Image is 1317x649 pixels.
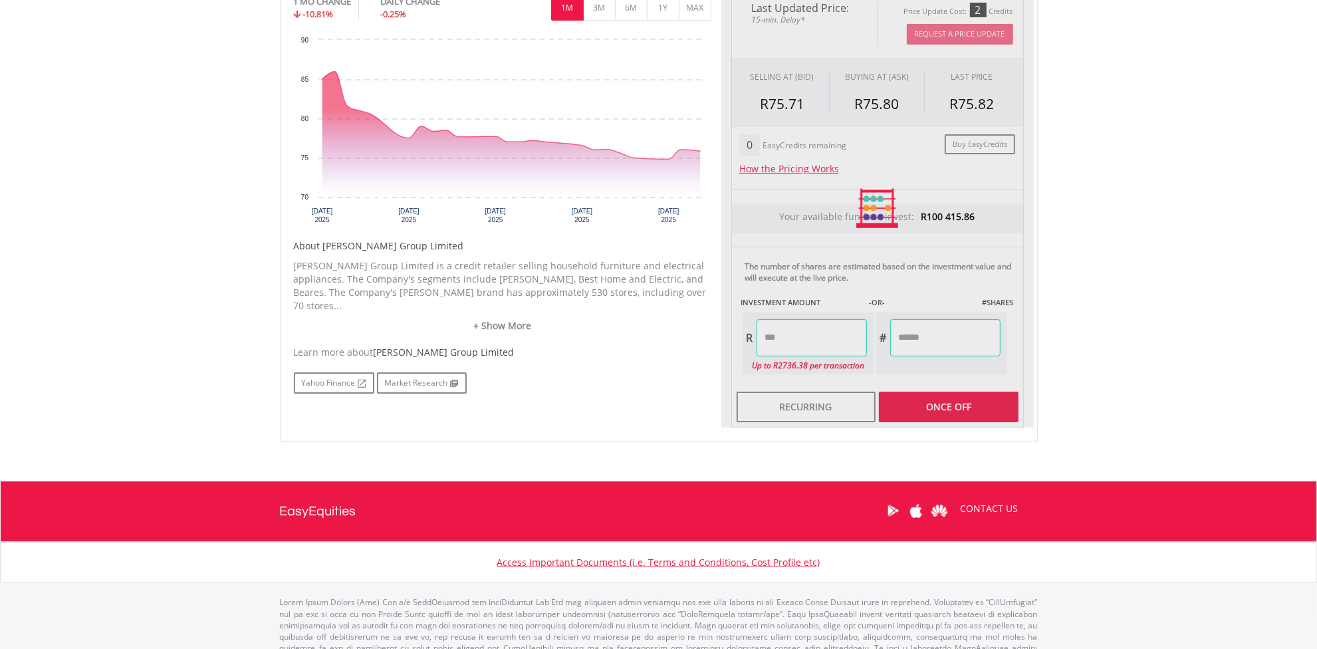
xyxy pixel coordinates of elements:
text: 70 [300,194,308,201]
h5: About [PERSON_NAME] Group Limited [294,239,711,253]
text: [DATE] 2025 [658,207,679,223]
text: 90 [300,37,308,44]
text: [DATE] 2025 [485,207,506,223]
div: Chart. Highcharts interactive chart. [294,33,711,233]
text: 80 [300,115,308,122]
a: Market Research [377,372,467,394]
a: Google Play [882,490,905,531]
text: [DATE] 2025 [398,207,419,223]
span: -10.81% [303,8,334,20]
a: + Show More [294,319,711,332]
text: 85 [300,76,308,83]
a: Yahoo Finance [294,372,374,394]
a: Access Important Documents (i.e. Terms and Conditions, Cost Profile etc) [497,556,820,569]
text: [DATE] 2025 [311,207,332,223]
a: Huawei [928,490,951,531]
p: [PERSON_NAME] Group Limited is a credit retailer selling household furniture and electrical appli... [294,259,711,313]
div: Learn more about [294,346,711,359]
span: [PERSON_NAME] Group Limited [374,346,515,358]
svg: Interactive chart [294,33,711,233]
a: CONTACT US [951,490,1028,527]
a: EasyEquities [280,481,356,541]
span: -0.25% [380,8,406,20]
a: Apple [905,490,928,531]
text: 75 [300,154,308,162]
text: [DATE] 2025 [571,207,592,223]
